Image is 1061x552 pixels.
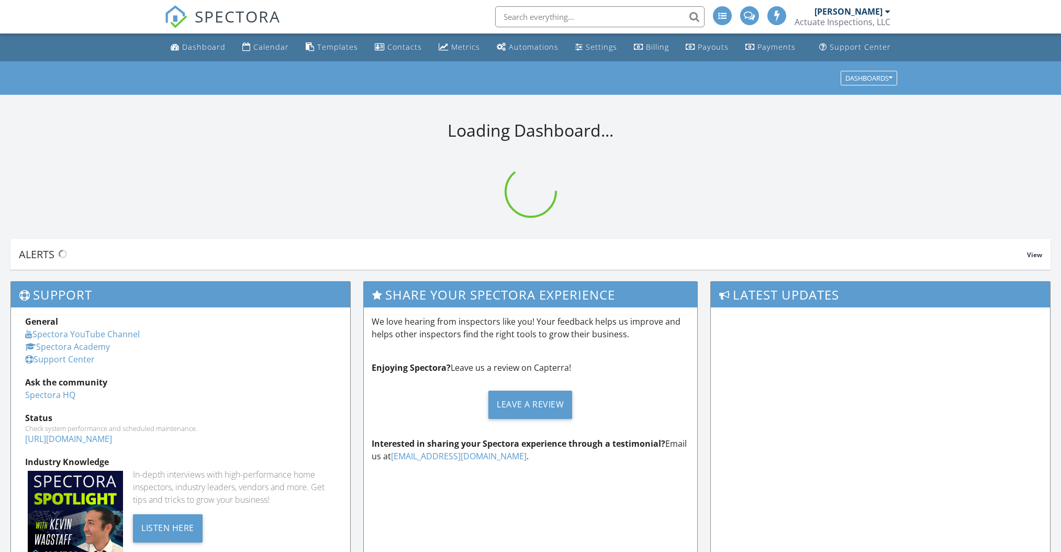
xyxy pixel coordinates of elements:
[830,42,891,52] div: Support Center
[741,38,800,57] a: Payments
[164,5,187,28] img: The Best Home Inspection Software - Spectora
[711,282,1050,307] h3: Latest Updates
[195,5,281,27] span: SPECTORA
[372,315,689,340] p: We love hearing from inspectors like you! Your feedback helps us improve and helps other inspecto...
[1027,250,1042,259] span: View
[845,74,892,82] div: Dashboards
[488,391,572,419] div: Leave a Review
[238,38,293,57] a: Calendar
[372,438,665,449] strong: Interested in sharing your Spectora experience through a testimonial?
[166,38,230,57] a: Dashboard
[586,42,617,52] div: Settings
[646,42,669,52] div: Billing
[25,341,110,352] a: Spectora Academy
[372,362,451,373] strong: Enjoying Spectora?
[391,450,527,462] a: [EMAIL_ADDRESS][DOMAIN_NAME]
[757,42,796,52] div: Payments
[317,42,358,52] div: Templates
[133,514,203,543] div: Listen Here
[682,38,733,57] a: Payouts
[301,38,362,57] a: Templates
[509,42,559,52] div: Automations
[19,247,1027,261] div: Alerts
[814,6,883,17] div: [PERSON_NAME]
[434,38,484,57] a: Metrics
[387,42,422,52] div: Contacts
[133,522,203,533] a: Listen Here
[133,468,336,506] div: In-depth interviews with high-performance home inspectors, industry leaders, vendors and more. Ge...
[571,38,621,57] a: Settings
[451,42,480,52] div: Metrics
[795,17,890,27] div: Actuate Inspections, LLC
[25,376,336,389] div: Ask the community
[11,282,350,307] h3: Support
[25,412,336,424] div: Status
[25,354,95,365] a: Support Center
[630,38,673,57] a: Billing
[698,42,729,52] div: Payouts
[25,433,112,445] a: [URL][DOMAIN_NAME]
[25,424,336,433] div: Check system performance and scheduled maintenance.
[372,382,689,427] a: Leave a Review
[495,6,705,27] input: Search everything...
[25,328,140,340] a: Spectora YouTube Channel
[371,38,426,57] a: Contacts
[815,38,895,57] a: Support Center
[253,42,289,52] div: Calendar
[25,456,336,468] div: Industry Knowledge
[164,14,281,36] a: SPECTORA
[364,282,697,307] h3: Share Your Spectora Experience
[372,437,689,462] p: Email us at .
[372,361,689,374] p: Leave us a review on Capterra!
[182,42,226,52] div: Dashboard
[25,389,75,401] a: Spectora HQ
[25,316,58,327] strong: General
[493,38,563,57] a: Automations (Advanced)
[841,71,897,85] button: Dashboards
